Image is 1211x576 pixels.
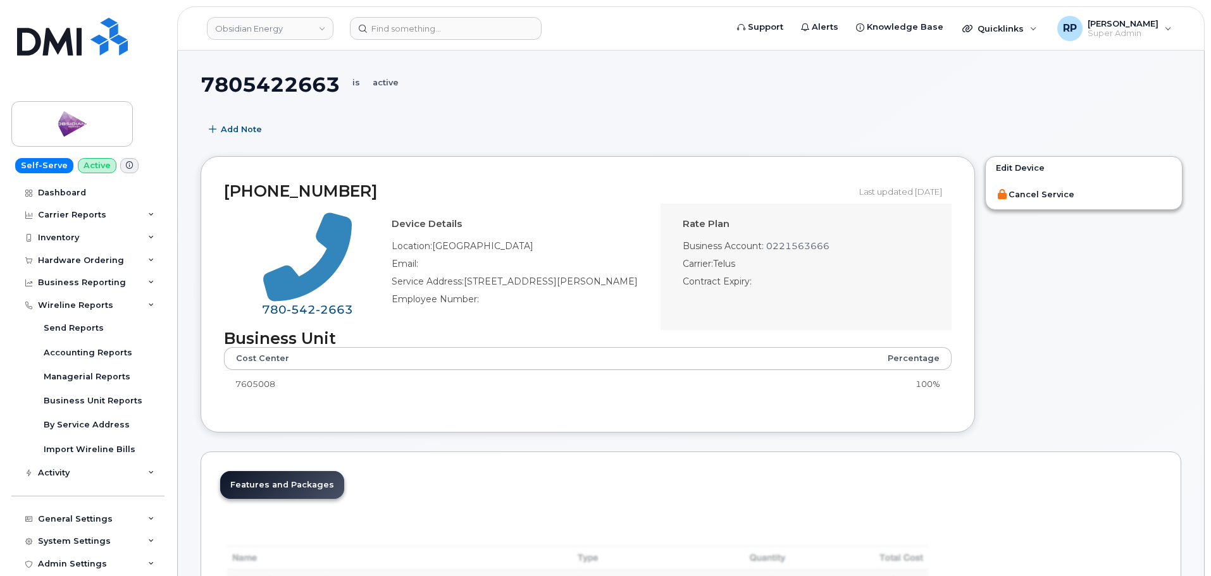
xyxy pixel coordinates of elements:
[392,275,651,293] li: Service Address:
[287,302,316,317] span: 542
[352,79,360,87] small: is
[262,302,353,317] span: 780
[373,79,399,87] small: active
[392,293,651,310] li: Employee Number:
[224,370,591,398] td: 7605008
[591,347,952,370] th: Percentage
[392,240,651,257] li: Location:
[683,219,942,230] h4: Rate Plan
[683,257,942,275] li: Carrier:
[224,347,591,370] th: Cost Center
[224,183,853,200] h2: [PHONE_NUMBER]
[392,219,651,230] h4: Device Details
[986,157,1182,180] a: Edit Device
[859,187,942,197] span: Last updated [DATE]
[220,471,344,499] a: Features and Packages
[201,73,1181,95] h1: 7805422663
[201,118,273,141] button: Add Note
[464,276,638,287] span: [STREET_ADDRESS][PERSON_NAME]
[432,240,533,252] span: [GEOGRAPHIC_DATA]
[392,257,651,275] li: Email:
[591,370,952,398] td: 100%
[766,240,829,252] a: 0221563666
[316,302,353,317] span: 2663
[986,183,1182,206] a: Cancel Service
[683,240,942,257] li: Business Account:
[683,275,942,293] li: Contract Expiry:
[224,330,952,348] h2: Business Unit
[221,123,262,135] span: Add Note
[713,258,735,269] span: Telus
